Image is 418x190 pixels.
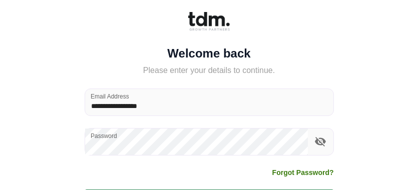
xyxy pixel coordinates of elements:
h5: Please enter your details to continue. [85,64,334,76]
button: toggle password visibility [312,133,329,150]
label: Email Address [91,92,129,100]
label: Password [91,131,117,140]
a: Forgot Password? [272,167,334,177]
h5: Welcome back [85,48,334,58]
